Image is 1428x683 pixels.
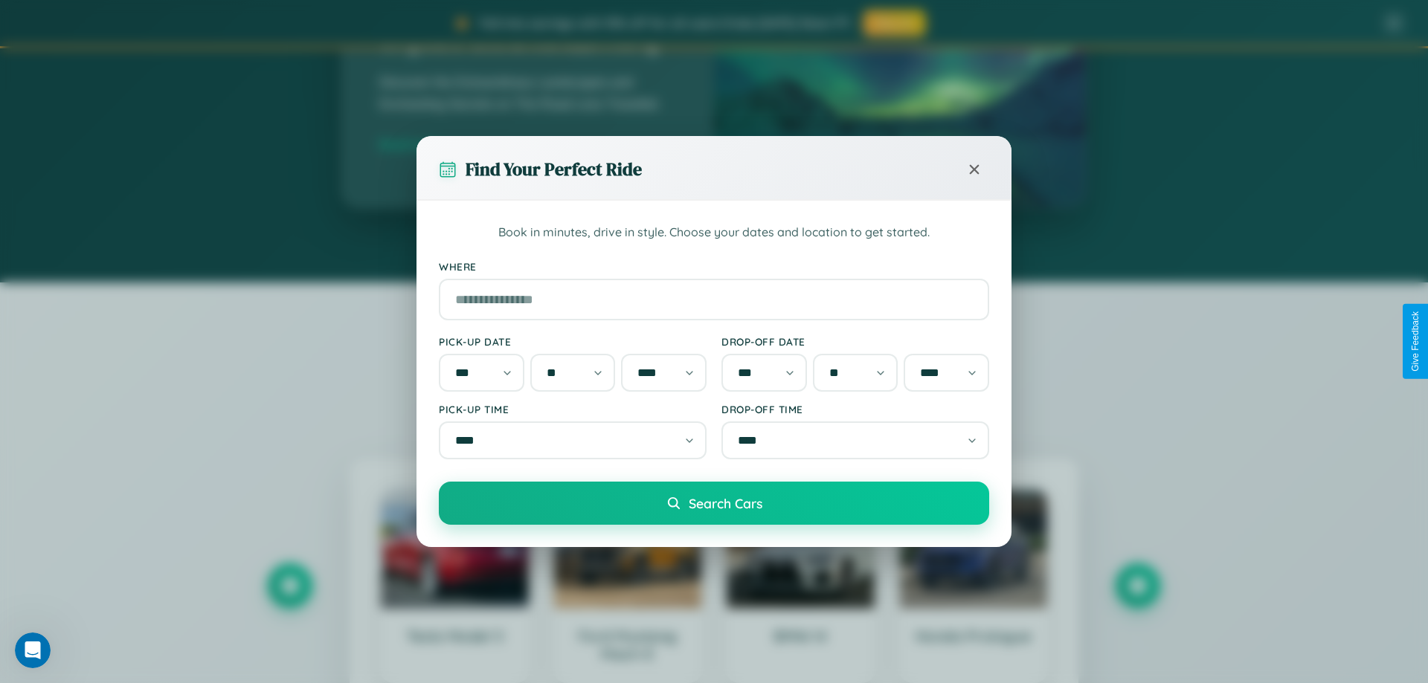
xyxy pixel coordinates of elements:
[439,335,707,348] label: Pick-up Date
[466,157,642,181] h3: Find Your Perfect Ride
[689,495,762,511] span: Search Cars
[439,223,989,242] p: Book in minutes, drive in style. Choose your dates and location to get started.
[439,403,707,415] label: Pick-up Time
[721,403,989,415] label: Drop-off Time
[439,482,989,525] button: Search Cars
[721,335,989,348] label: Drop-off Date
[439,260,989,273] label: Where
